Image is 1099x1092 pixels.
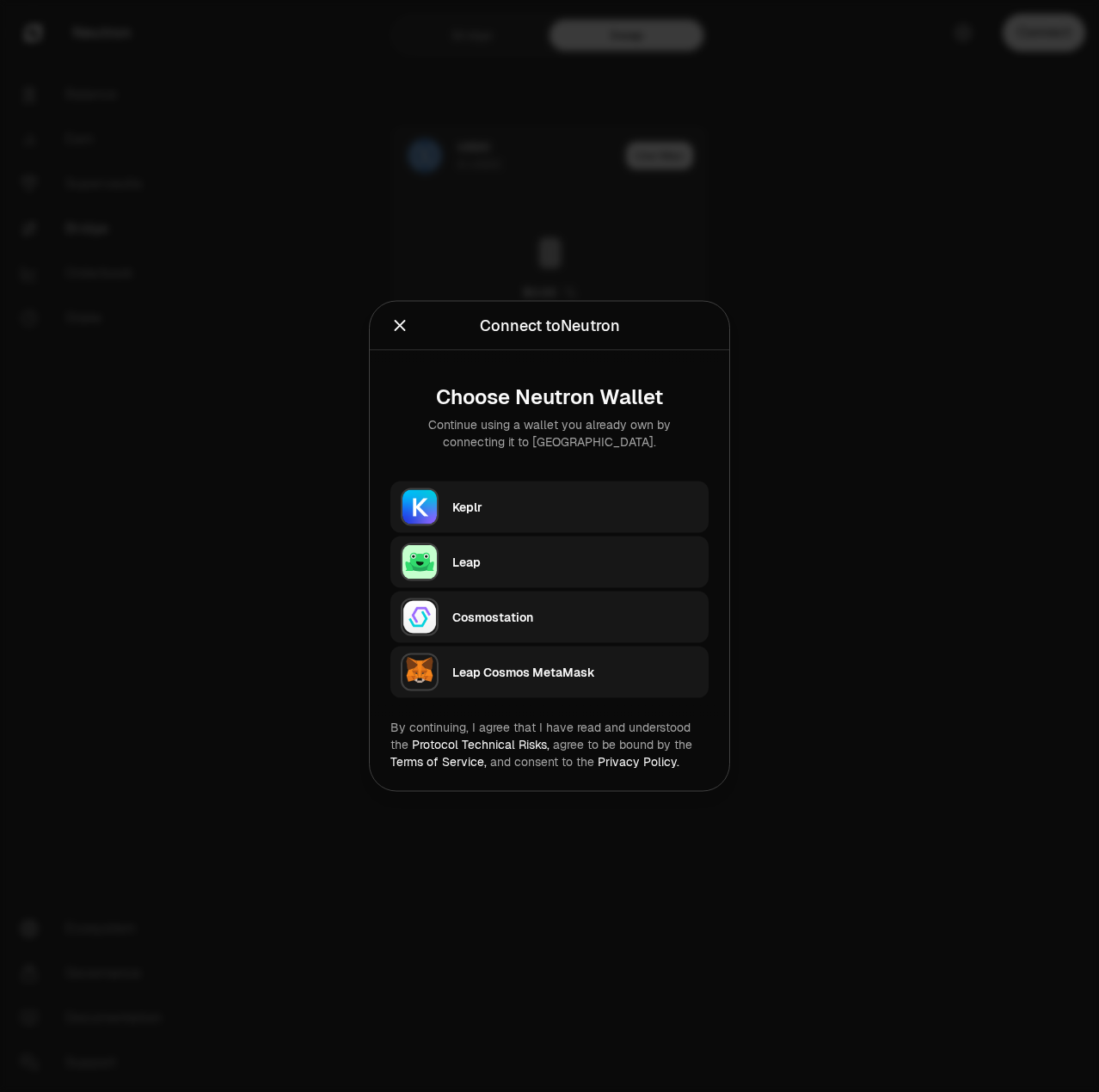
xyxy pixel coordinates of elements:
button: KeplrKeplr [390,482,709,533]
img: Leap [401,543,439,581]
div: Leap [452,554,698,571]
a: Privacy Policy. [598,754,679,770]
div: Continue using a wallet you already own by connecting it to [GEOGRAPHIC_DATA]. [404,416,695,451]
button: LeapLeap [390,537,709,588]
a: Protocol Technical Risks, [412,737,549,752]
a: Terms of Service, [390,754,487,770]
div: Cosmostation [452,609,698,626]
div: Connect to Neutron [480,314,620,338]
img: Keplr [401,488,439,526]
img: Leap Cosmos MetaMask [401,653,439,691]
button: CosmostationCosmostation [390,592,709,643]
div: Leap Cosmos MetaMask [452,664,698,681]
button: Close [390,314,409,338]
div: Keplr [452,499,698,516]
img: Cosmostation [401,598,439,636]
div: By continuing, I agree that I have read and understood the agree to be bound by the and consent t... [390,719,709,770]
button: Leap Cosmos MetaMaskLeap Cosmos MetaMask [390,647,709,698]
div: Choose Neutron Wallet [404,385,695,409]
